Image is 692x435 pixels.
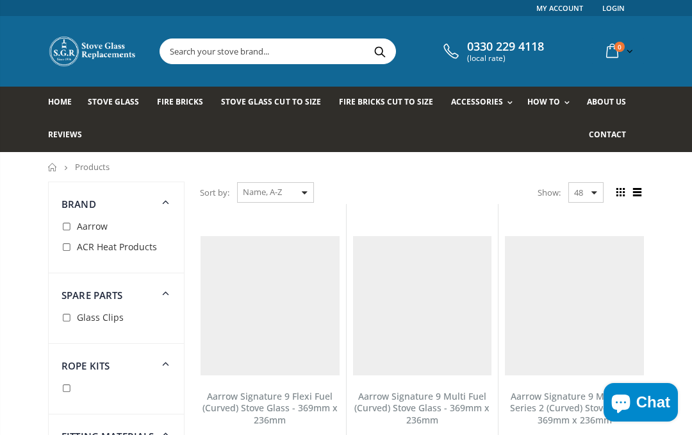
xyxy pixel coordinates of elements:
[527,87,576,119] a: How To
[527,96,560,107] span: How To
[88,87,149,119] a: Stove Glass
[613,185,627,200] span: Grid view
[600,383,682,425] inbox-online-store-chat: Shopify online store chat
[339,96,433,107] span: Fire Bricks Cut To Size
[451,96,503,107] span: Accessories
[589,119,636,152] a: Contact
[365,39,394,64] button: Search
[62,289,123,302] span: Spare Parts
[587,87,636,119] a: About us
[77,241,157,253] span: ACR Heat Products
[538,182,561,203] span: Show:
[48,119,92,152] a: Reviews
[77,220,108,232] span: Aarrow
[221,87,330,119] a: Stove Glass Cut To Size
[48,163,58,171] a: Home
[601,38,636,64] a: 0
[157,87,213,119] a: Fire Bricks
[157,96,203,107] span: Fire Bricks
[200,182,229,204] span: Sort by:
[354,390,490,427] a: Aarrow Signature 9 Multi Fuel (Curved) Stove Glass - 369mm x 236mm
[451,87,519,119] a: Accessories
[160,39,513,64] input: Search your stove brand...
[77,311,124,323] span: Glass Clips
[589,129,626,140] span: Contact
[48,129,82,140] span: Reviews
[75,161,110,173] span: Products
[202,390,338,427] a: Aarrow Signature 9 Flexi Fuel (Curved) Stove Glass - 369mm x 236mm
[62,359,110,372] span: Rope Kits
[510,390,639,427] a: Aarrow Signature 9 Multi Fuel Series 2 (Curved) Stove Glass - 369mm x 236mm
[630,185,644,200] span: List view
[48,87,81,119] a: Home
[614,42,625,52] span: 0
[48,35,138,67] img: Stove Glass Replacement
[339,87,443,119] a: Fire Bricks Cut To Size
[88,96,139,107] span: Stove Glass
[62,198,96,210] span: Brand
[221,96,320,107] span: Stove Glass Cut To Size
[587,96,626,107] span: About us
[48,96,72,107] span: Home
